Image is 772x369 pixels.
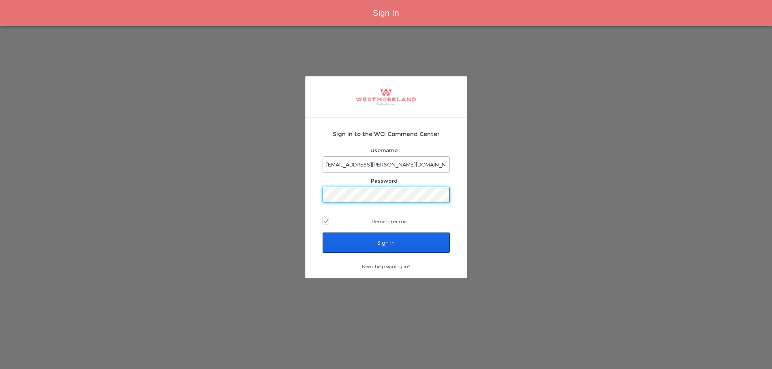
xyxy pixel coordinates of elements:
[323,215,450,227] label: Remember me
[323,232,450,253] input: Sign In
[323,130,450,138] h2: Sign in to the WCI Command Center
[362,263,410,269] a: Need help signing in?
[373,9,399,17] span: Sign In
[371,177,398,184] label: Password
[370,147,398,154] label: Username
